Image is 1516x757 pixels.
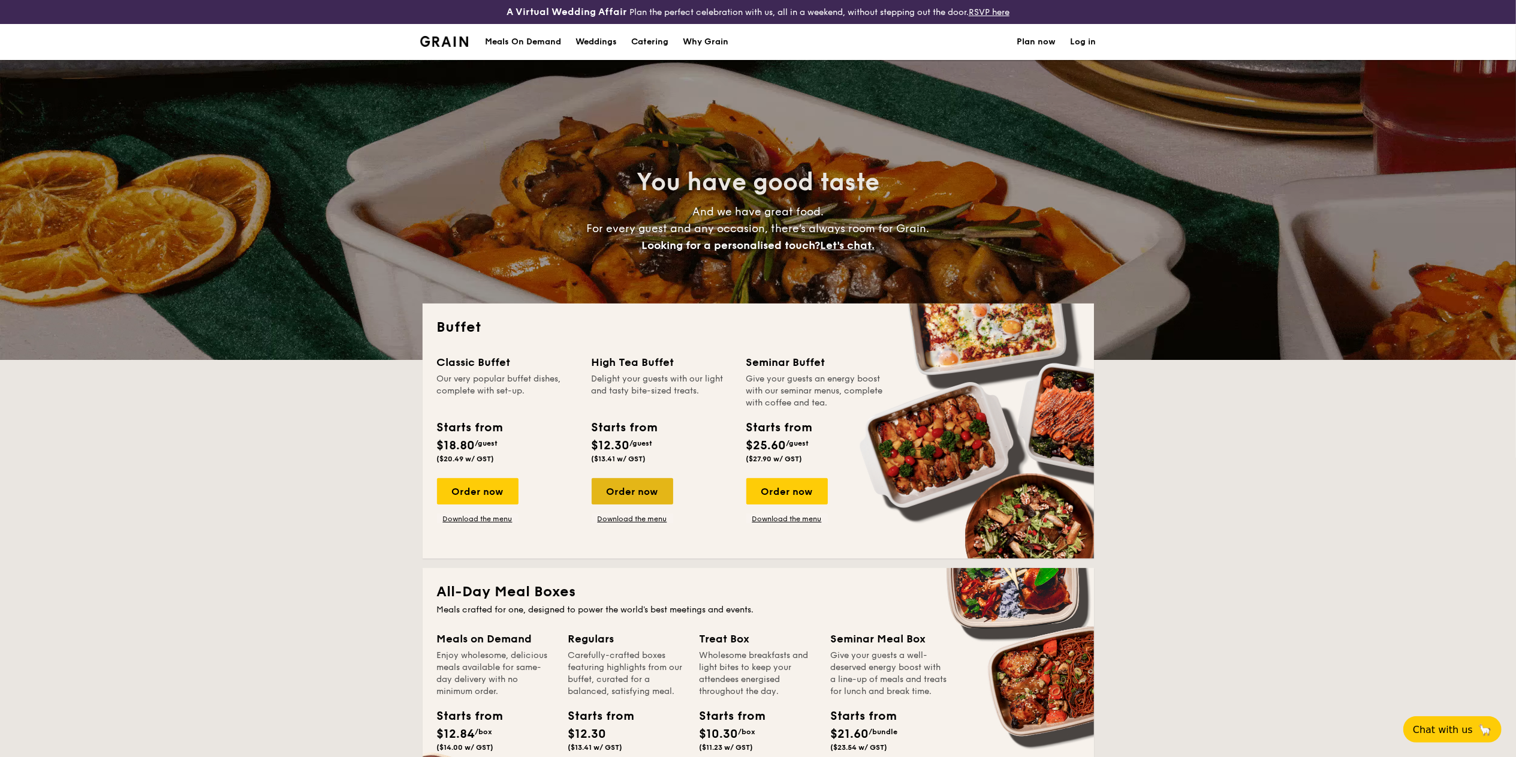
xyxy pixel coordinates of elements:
span: $10.30 [700,727,739,741]
div: Starts from [437,419,502,437]
span: Let's chat. [820,239,875,252]
a: Meals On Demand [478,24,568,60]
span: $18.80 [437,438,475,453]
h4: A Virtual Wedding Affair [507,5,627,19]
div: Regulars [568,630,685,647]
div: Seminar Buffet [746,354,887,371]
span: $12.84 [437,727,475,741]
span: Chat with us [1413,724,1473,735]
span: ($27.90 w/ GST) [746,455,803,463]
div: Enjoy wholesome, delicious meals available for same-day delivery with no minimum order. [437,650,554,698]
span: /box [739,728,756,736]
a: Weddings [568,24,624,60]
span: $12.30 [592,438,630,453]
a: Download the menu [592,514,673,524]
a: Why Grain [676,24,736,60]
span: ($23.54 w/ GST) [831,743,888,752]
span: /guest [630,439,653,447]
div: Why Grain [683,24,728,60]
div: Seminar Meal Box [831,630,948,647]
span: You have good taste [637,168,879,197]
div: Meals crafted for one, designed to power the world's best meetings and events. [437,604,1080,616]
a: Download the menu [437,514,519,524]
h2: Buffet [437,318,1080,337]
span: $12.30 [568,727,607,741]
a: Plan now [1017,24,1056,60]
span: ($11.23 w/ GST) [700,743,754,752]
div: Order now [592,478,673,504]
div: Starts from [568,707,622,725]
div: Give your guests an energy boost with our seminar menus, complete with coffee and tea. [746,373,887,409]
div: Classic Buffet [437,354,577,371]
div: Starts from [700,707,754,725]
div: Give your guests a well-deserved energy boost with a line-up of meals and treats for lunch and br... [831,650,948,698]
span: ($13.41 w/ GST) [592,455,646,463]
span: /box [475,728,493,736]
span: ($14.00 w/ GST) [437,743,494,752]
span: /guest [786,439,809,447]
button: Chat with us🦙 [1403,716,1502,743]
div: Meals on Demand [437,630,554,647]
div: Starts from [437,707,491,725]
div: Carefully-crafted boxes featuring highlights from our buffet, curated for a balanced, satisfying ... [568,650,685,698]
span: ($20.49 w/ GST) [437,455,495,463]
span: 🦙 [1478,723,1492,737]
span: ($13.41 w/ GST) [568,743,623,752]
a: Catering [624,24,676,60]
img: Grain [420,36,469,47]
div: Meals On Demand [485,24,561,60]
span: /guest [475,439,498,447]
div: Order now [437,478,519,504]
span: /bundle [869,728,898,736]
span: And we have great food. For every guest and any occasion, there’s always room for Grain. [587,205,930,252]
div: Treat Box [700,630,816,647]
div: Plan the perfect celebration with us, all in a weekend, without stepping out the door. [413,5,1104,19]
div: Delight your guests with our light and tasty bite-sized treats. [592,373,732,409]
div: Order now [746,478,828,504]
span: $25.60 [746,438,786,453]
a: Download the menu [746,514,828,524]
div: Our very popular buffet dishes, complete with set-up. [437,373,577,409]
div: High Tea Buffet [592,354,732,371]
a: Log in [1071,24,1096,60]
div: Starts from [831,707,885,725]
span: Looking for a personalised touch? [641,239,820,252]
h1: Catering [631,24,668,60]
span: $21.60 [831,727,869,741]
div: Wholesome breakfasts and light bites to keep your attendees energised throughout the day. [700,650,816,698]
div: Starts from [746,419,812,437]
div: Weddings [575,24,617,60]
h2: All-Day Meal Boxes [437,582,1080,602]
a: RSVP here [969,7,1009,17]
a: Logotype [420,36,469,47]
div: Starts from [592,419,657,437]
